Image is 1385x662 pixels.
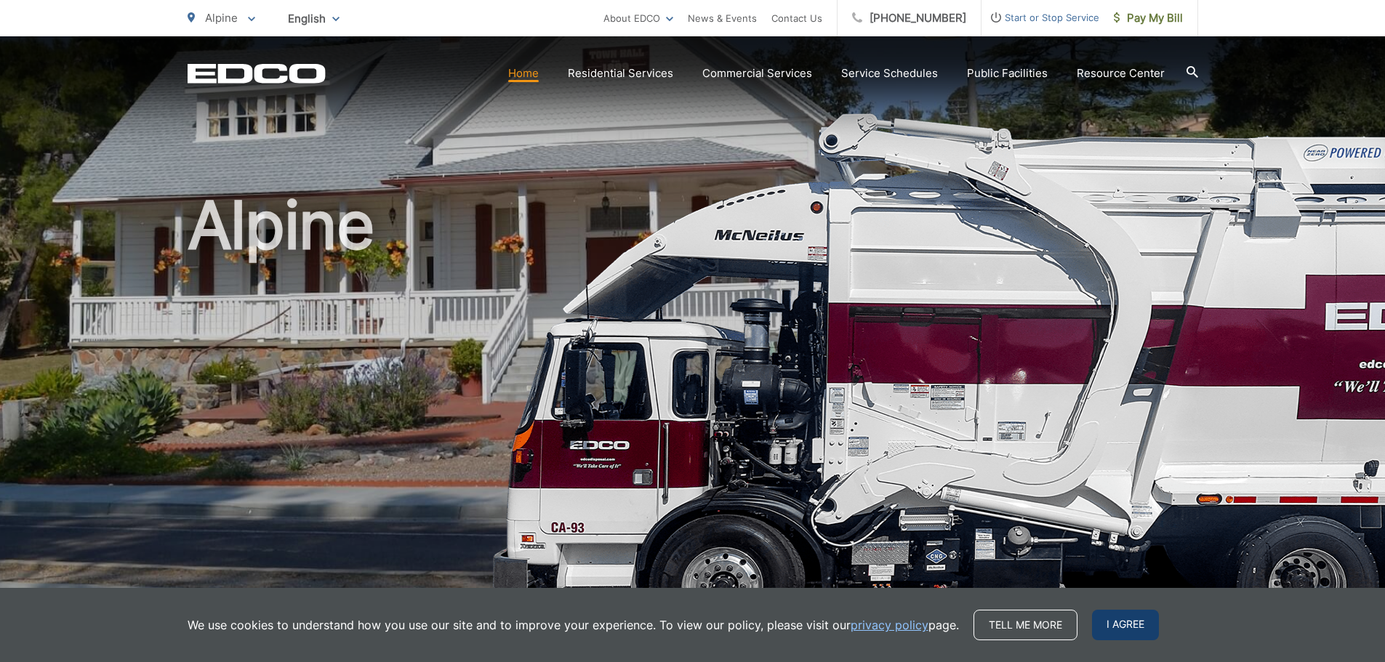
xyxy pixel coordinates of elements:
p: We use cookies to understand how you use our site and to improve your experience. To view our pol... [188,616,959,634]
a: Contact Us [771,9,822,27]
a: Service Schedules [841,65,938,82]
a: Tell me more [973,610,1077,640]
a: Home [508,65,539,82]
span: English [277,6,350,31]
span: I agree [1092,610,1159,640]
a: News & Events [688,9,757,27]
a: EDCD logo. Return to the homepage. [188,63,326,84]
span: Pay My Bill [1114,9,1183,27]
a: Commercial Services [702,65,812,82]
span: Alpine [205,11,238,25]
h1: Alpine [188,189,1198,649]
a: privacy policy [851,616,928,634]
a: About EDCO [603,9,673,27]
a: Public Facilities [967,65,1048,82]
a: Resource Center [1077,65,1165,82]
a: Residential Services [568,65,673,82]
